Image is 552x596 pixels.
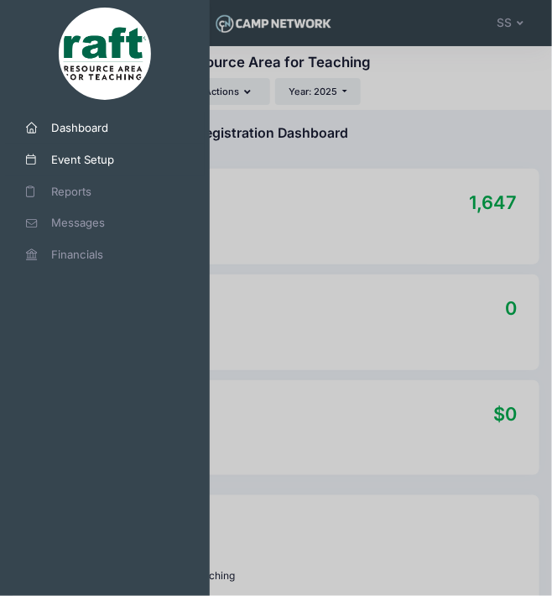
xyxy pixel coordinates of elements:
[51,247,171,264] span: Financials
[51,215,171,232] span: Messages
[5,239,205,271] a: Financials
[59,8,151,100] img: Resource Area for Teaching
[5,207,205,239] a: Messages
[5,144,205,176] a: Event Setup
[5,112,205,144] a: Dashboard
[51,184,171,201] span: Reports
[51,152,171,169] span: Event Setup
[51,120,171,137] span: Dashboard
[5,176,205,208] a: Reports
